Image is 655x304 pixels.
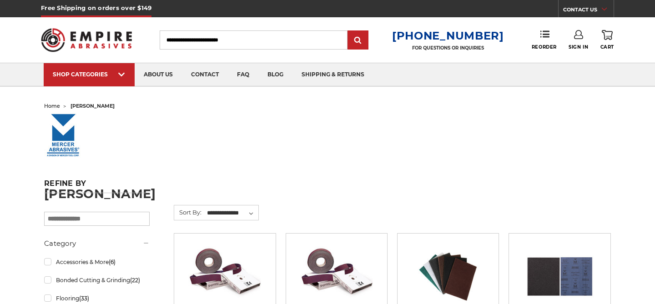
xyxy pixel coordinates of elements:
span: Cart [600,44,614,50]
img: Empire Abrasives [41,22,132,58]
a: blog [258,63,292,86]
span: Sign In [569,44,588,50]
img: mercerlogo_1427640391__81402.original.jpg [44,113,83,158]
a: Bonded Cutting & Grinding [44,272,150,288]
span: (6) [109,259,116,265]
span: Reorder [532,44,557,50]
label: Sort By: [174,205,202,219]
span: (33) [79,295,89,302]
a: shipping & returns [292,63,373,86]
a: contact [182,63,228,86]
a: [PHONE_NUMBER] [392,29,504,42]
span: (22) [130,277,140,284]
span: [PERSON_NAME] [71,103,115,109]
a: Cart [600,30,614,50]
a: CONTACT US [563,5,614,17]
a: Accessories & More [44,254,150,270]
a: faq [228,63,258,86]
a: Reorder [532,30,557,50]
input: Submit [349,31,367,50]
div: SHOP CATEGORIES [53,71,126,78]
a: about us [135,63,182,86]
h1: [PERSON_NAME] [44,188,611,200]
a: home [44,103,60,109]
p: FOR QUESTIONS OR INQUIRIES [392,45,504,51]
h5: Refine by [44,179,150,193]
h5: Category [44,238,150,249]
select: Sort By: [206,206,258,220]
